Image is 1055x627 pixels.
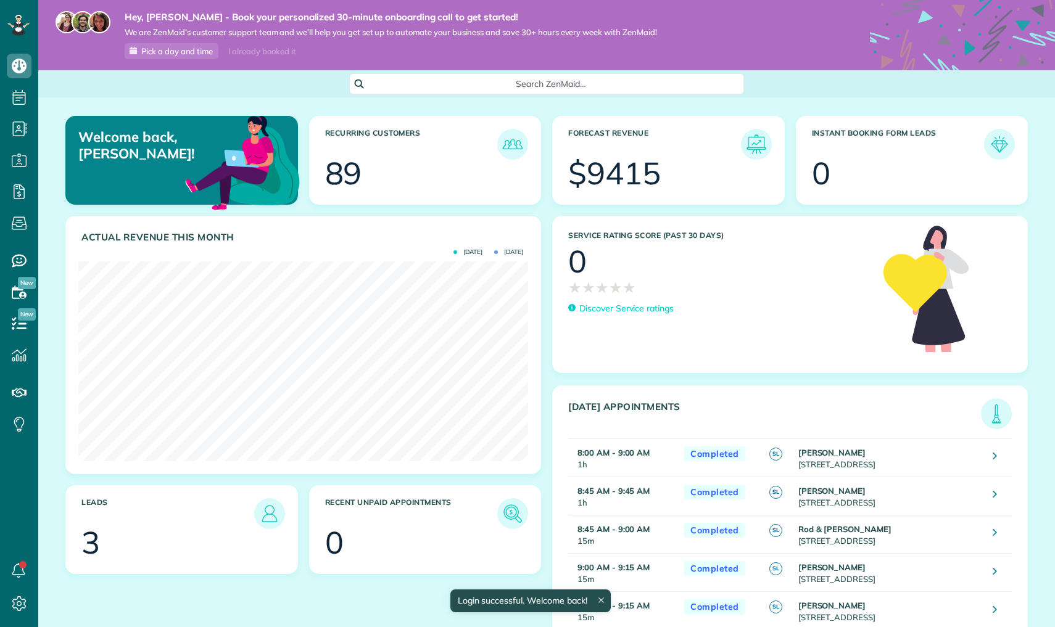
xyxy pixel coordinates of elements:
img: michelle-19f622bdf1676172e81f8f8fba1fb50e276960ebfe0243fe18214015130c80e4.jpg [88,11,110,33]
h3: Recurring Customers [325,129,498,160]
a: Discover Service ratings [568,302,674,315]
p: Discover Service ratings [579,302,674,315]
img: dashboard_welcome-42a62b7d889689a78055ac9021e634bf52bae3f8056760290aed330b23ab8690.png [183,102,302,221]
td: [STREET_ADDRESS] [795,477,984,515]
span: SL [769,562,782,575]
p: Welcome back, [PERSON_NAME]! [78,129,223,162]
div: 0 [812,158,830,189]
span: SL [769,448,782,461]
span: Pick a day and time [141,46,213,56]
img: icon_todays_appointments-901f7ab196bb0bea1936b74009e4eb5ffbc2d2711fa7634e0d609ed5ef32b18b.png [984,401,1009,426]
div: 0 [325,527,344,558]
span: Completed [684,523,745,538]
img: icon_recurring_customers-cf858462ba22bcd05b5a5880d41d6543d210077de5bb9ebc9590e49fd87d84ed.png [500,132,525,157]
strong: 9:00 AM - 9:15 AM [577,562,650,572]
td: 1h [568,477,678,515]
div: 89 [325,158,362,189]
strong: [PERSON_NAME] [798,562,866,572]
span: New [18,277,36,289]
span: [DATE] [494,249,523,255]
h3: Service Rating score (past 30 days) [568,231,871,240]
h3: Recent unpaid appointments [325,498,498,529]
td: 15m [568,553,678,591]
img: maria-72a9807cf96188c08ef61303f053569d2e2a8a1cde33d635c8a3ac13582a053d.jpg [56,11,78,33]
strong: 8:45 AM - 9:00 AM [577,524,650,534]
div: $9415 [568,158,661,189]
strong: Hey, [PERSON_NAME] - Book your personalized 30-minute onboarding call to get started! [125,11,657,23]
strong: 8:45 AM - 9:45 AM [577,486,650,496]
span: ★ [582,277,595,298]
strong: [PERSON_NAME] [798,486,866,496]
span: ★ [568,277,582,298]
span: SL [769,524,782,537]
span: New [18,308,36,321]
strong: 9:00 AM - 9:15 AM [577,600,650,610]
img: jorge-587dff0eeaa6aab1f244e6dc62b8924c3b6ad411094392a53c71c6c4a576187d.jpg [72,11,94,33]
strong: [PERSON_NAME] [798,448,866,457]
td: [STREET_ADDRESS] [795,438,984,477]
span: Completed [684,599,745,615]
span: SL [769,600,782,613]
h3: [DATE] Appointments [568,401,981,429]
span: We are ZenMaid’s customer support team and we’ll help you get set up to automate your business an... [125,27,657,38]
td: 15m [568,515,678,553]
td: [STREET_ADDRESS] [795,553,984,591]
span: SL [769,486,782,499]
span: Completed [684,561,745,576]
h3: Instant Booking Form Leads [812,129,985,160]
img: icon_leads-1bed01f49abd5b7fead27621c3d59655bb73ed531f8eeb49469d10e621d6b896.png [257,501,282,526]
span: [DATE] [453,249,482,255]
span: Completed [684,485,745,500]
span: ★ [623,277,636,298]
a: Pick a day and time [125,43,218,59]
strong: [PERSON_NAME] [798,600,866,610]
strong: 8:00 AM - 9:00 AM [577,448,650,457]
img: icon_forecast_revenue-8c13a41c7ed35a8dcfafea3cbb826a0462acb37728057bba2d056411b612bbbe.png [744,132,769,157]
td: [STREET_ADDRESS] [795,515,984,553]
td: 1h [568,438,678,477]
h3: Actual Revenue this month [81,232,528,243]
img: icon_form_leads-04211a6a04a5b2264e4ee56bc0799ec3eb69b7e499cbb523a139df1d13a81ae0.png [987,132,1012,157]
span: ★ [609,277,623,298]
div: 3 [81,527,100,558]
h3: Forecast Revenue [568,129,741,160]
strong: Rod & [PERSON_NAME] [798,524,892,534]
div: 0 [568,246,587,277]
span: Completed [684,446,745,462]
img: icon_unpaid_appointments-47b8ce3997adf2238b356f14209ab4cced10bd1f174958f3ca8f1d0dd7fffeee.png [500,501,525,526]
span: ★ [595,277,609,298]
div: Login successful. Welcome back! [450,589,610,612]
div: I already booked it [221,44,303,59]
h3: Leads [81,498,254,529]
